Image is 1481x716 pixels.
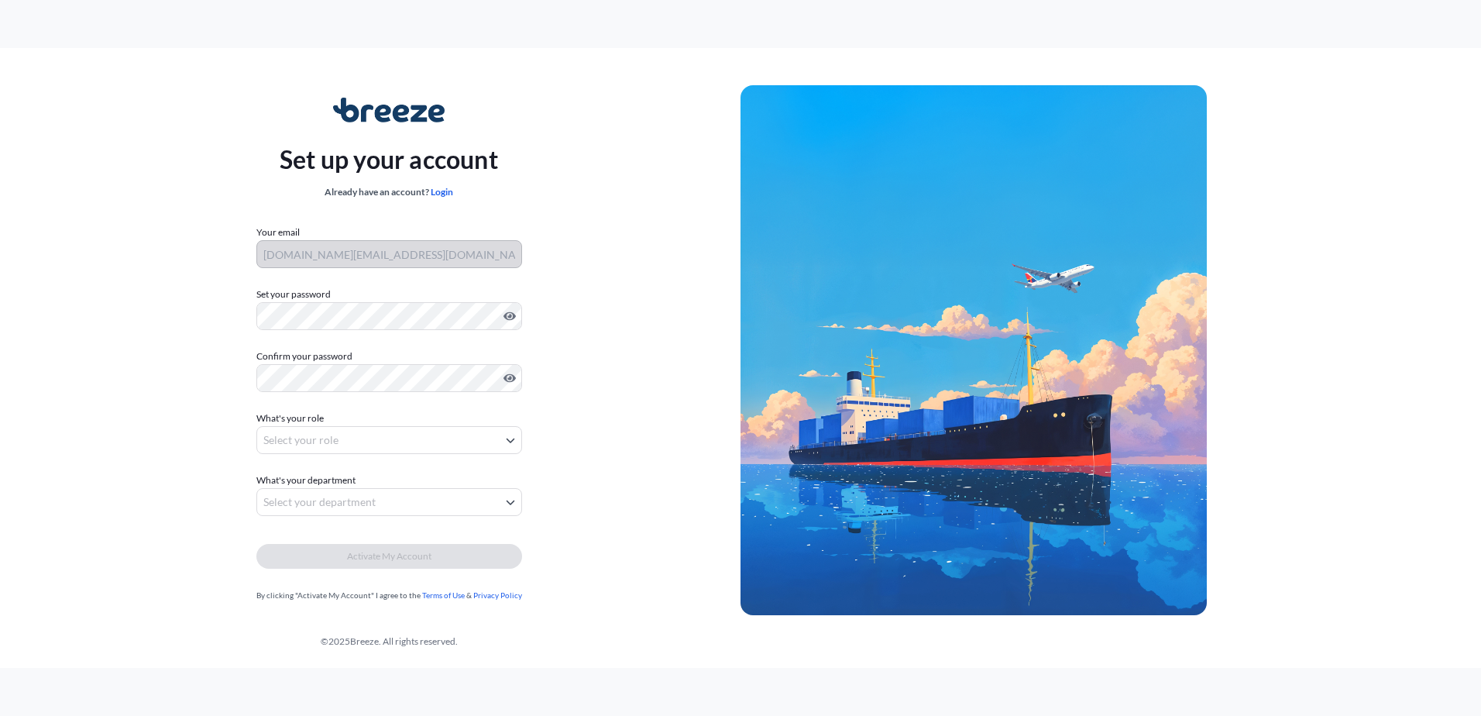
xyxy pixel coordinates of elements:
button: Activate My Account [256,544,522,569]
input: Your email address [256,240,522,268]
div: © 2025 Breeze. All rights reserved. [37,634,740,649]
span: Activate My Account [347,549,431,564]
label: Your email [256,225,300,240]
div: By clicking "Activate My Account" I agree to the & [256,587,522,603]
div: Already have an account? [280,184,498,200]
p: Set up your account [280,141,498,178]
button: Select your department [256,488,522,516]
span: Select your department [263,494,376,510]
a: Privacy Policy [473,590,522,600]
button: Show password [503,372,516,384]
img: Breeze [333,98,445,122]
label: Confirm your password [256,349,522,364]
span: What's your role [256,411,324,426]
span: What's your department [256,473,356,488]
button: Select your role [256,426,522,454]
label: Set your password [256,287,522,302]
span: Select your role [263,432,338,448]
img: Ship illustration [740,85,1207,615]
a: Login [431,186,453,198]
a: Terms of Use [422,590,465,600]
button: Show password [503,310,516,322]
